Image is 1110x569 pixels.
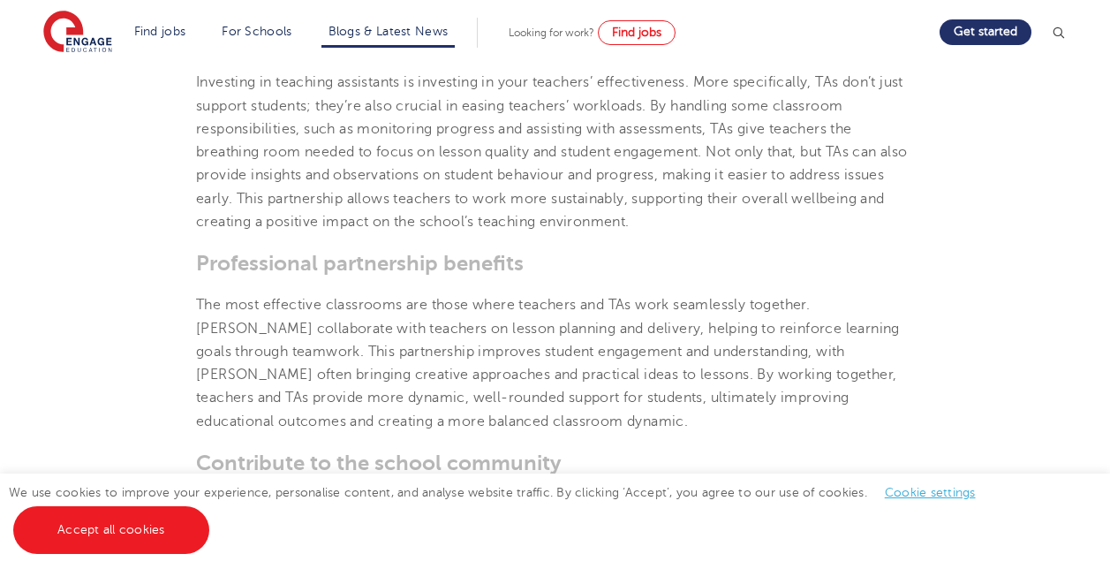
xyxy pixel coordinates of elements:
img: Engage Education [43,11,112,55]
a: Blogs & Latest News [328,25,449,38]
span: Looking for work? [509,27,594,39]
a: Cookie settings [885,486,976,499]
span: Find jobs [612,26,661,39]
span: Contribute to the school community [196,451,562,475]
span: The most effective classrooms are those where teachers and TAs work seamlessly together. [PERSON_... [196,297,900,429]
a: Accept all cookies [13,506,209,554]
a: Get started [940,19,1031,45]
span: Investing in teaching assistants is investing in your teachers’ effectiveness. More specifically,... [196,74,908,230]
span: Professional partnership benefits [196,251,524,276]
a: Find jobs [134,25,186,38]
span: We use cookies to improve your experience, personalise content, and analyse website traffic. By c... [9,486,993,536]
a: Find jobs [598,20,676,45]
a: For Schools [222,25,291,38]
